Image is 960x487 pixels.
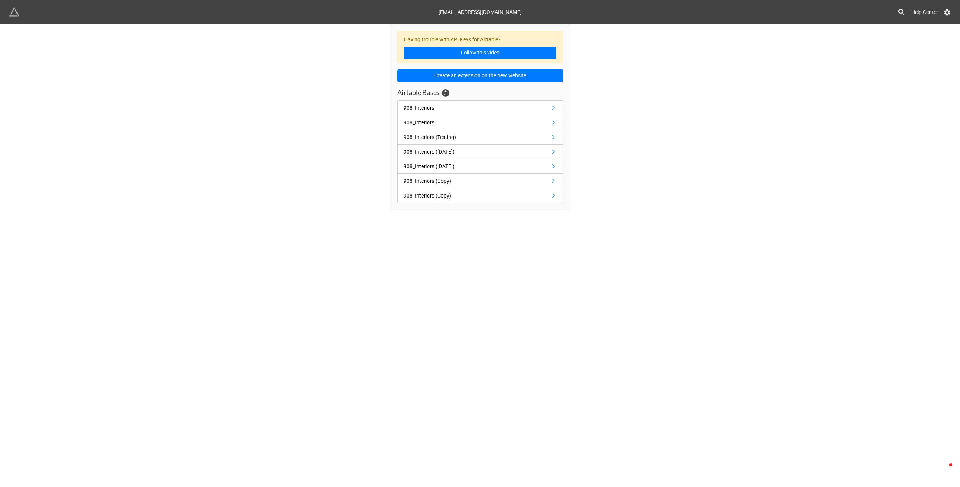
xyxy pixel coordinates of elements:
a: Follow this video [404,47,556,59]
button: Create an extension on the new website [397,69,563,82]
h3: Airtable Bases [397,88,439,97]
a: 908_Interiors (Copy) [397,188,563,203]
div: [EMAIL_ADDRESS][DOMAIN_NAME] [438,5,522,19]
a: 908_Interiors (Copy) [397,174,563,188]
div: 908_Interiors ([DATE]) [403,148,454,156]
div: 908_Interiors [403,104,434,112]
a: 908_Interiors [397,100,563,115]
a: 908_Interiors (Testing) [397,130,563,145]
img: miniextensions-icon.73ae0678.png [9,7,19,17]
div: 908_Interiors (Testing) [403,133,456,141]
div: 908_Interiors (Copy) [403,177,451,185]
a: 908_Interiors ([DATE]) [397,159,563,174]
div: 908_Interiors [403,118,434,127]
a: 908_Interiors ([DATE]) [397,145,563,159]
div: 908_Interiors (Copy) [403,191,451,200]
div: 908_Interiors ([DATE]) [403,162,454,170]
a: Sync Base Structure [442,89,449,97]
a: Help Center [906,5,943,19]
div: Having trouble with API Keys for Airtable? [397,31,563,64]
a: 908_Interiors [397,115,563,130]
iframe: Intercom live chat [934,461,952,479]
